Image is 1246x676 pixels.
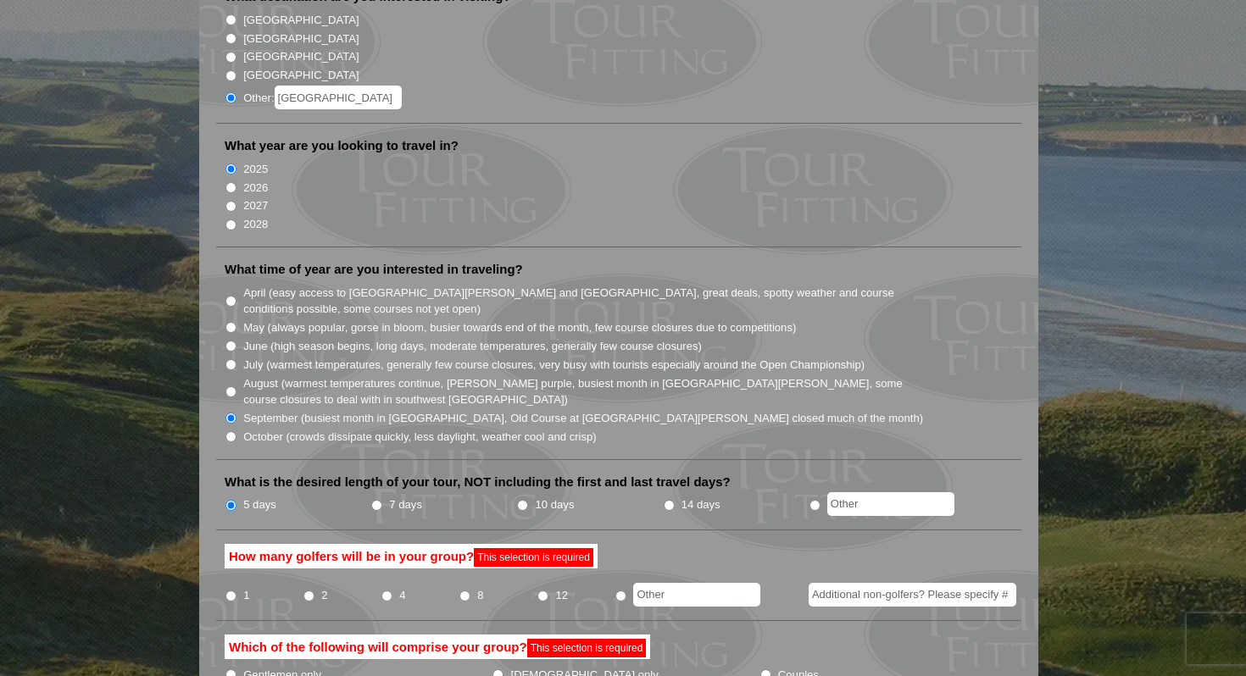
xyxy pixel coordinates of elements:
[243,319,796,336] label: May (always popular, gorse in bloom, busier towards end of the month, few course closures due to ...
[243,67,359,84] label: [GEOGRAPHIC_DATA]
[243,375,925,408] label: August (warmest temperatures continue, [PERSON_NAME] purple, busiest month in [GEOGRAPHIC_DATA][P...
[531,642,643,654] span: This selection is required
[275,86,402,109] input: Other:
[243,587,249,604] label: 1
[225,137,459,154] label: What year are you looking to travel in?
[243,12,359,29] label: [GEOGRAPHIC_DATA]
[809,583,1016,607] input: Additional non-golfers? Please specify #
[399,587,405,604] label: 4
[389,496,422,513] label: 7 days
[536,496,575,513] label: 10 days
[225,474,731,490] label: What is the desired length of your tour, NOT including the first and last travel days?
[243,48,359,65] label: [GEOGRAPHIC_DATA]
[243,86,401,109] label: Other:
[243,161,268,178] label: 2025
[633,583,760,607] input: Other
[225,261,523,278] label: What time of year are you interested in traveling?
[225,634,650,660] label: Which of the following will comprise your group?
[225,544,598,569] label: How many golfers will be in your group?
[243,180,268,197] label: 2026
[243,410,923,427] label: September (busiest month in [GEOGRAPHIC_DATA], Old Course at [GEOGRAPHIC_DATA][PERSON_NAME] close...
[243,216,268,233] label: 2028
[555,587,568,604] label: 12
[477,587,483,604] label: 8
[243,496,276,513] label: 5 days
[243,197,268,214] label: 2027
[477,551,590,563] span: This selection is required
[321,587,327,604] label: 2
[243,357,865,374] label: July (warmest temperatures, generally few course closures, very busy with tourists especially aro...
[243,30,359,47] label: [GEOGRAPHIC_DATA]
[243,285,925,318] label: April (easy access to [GEOGRAPHIC_DATA][PERSON_NAME] and [GEOGRAPHIC_DATA], great deals, spotty w...
[243,429,597,446] label: October (crowds dissipate quickly, less daylight, weather cool and crisp)
[681,496,720,513] label: 14 days
[243,338,702,355] label: June (high season begins, long days, moderate temperatures, generally few course closures)
[827,492,954,516] input: Other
